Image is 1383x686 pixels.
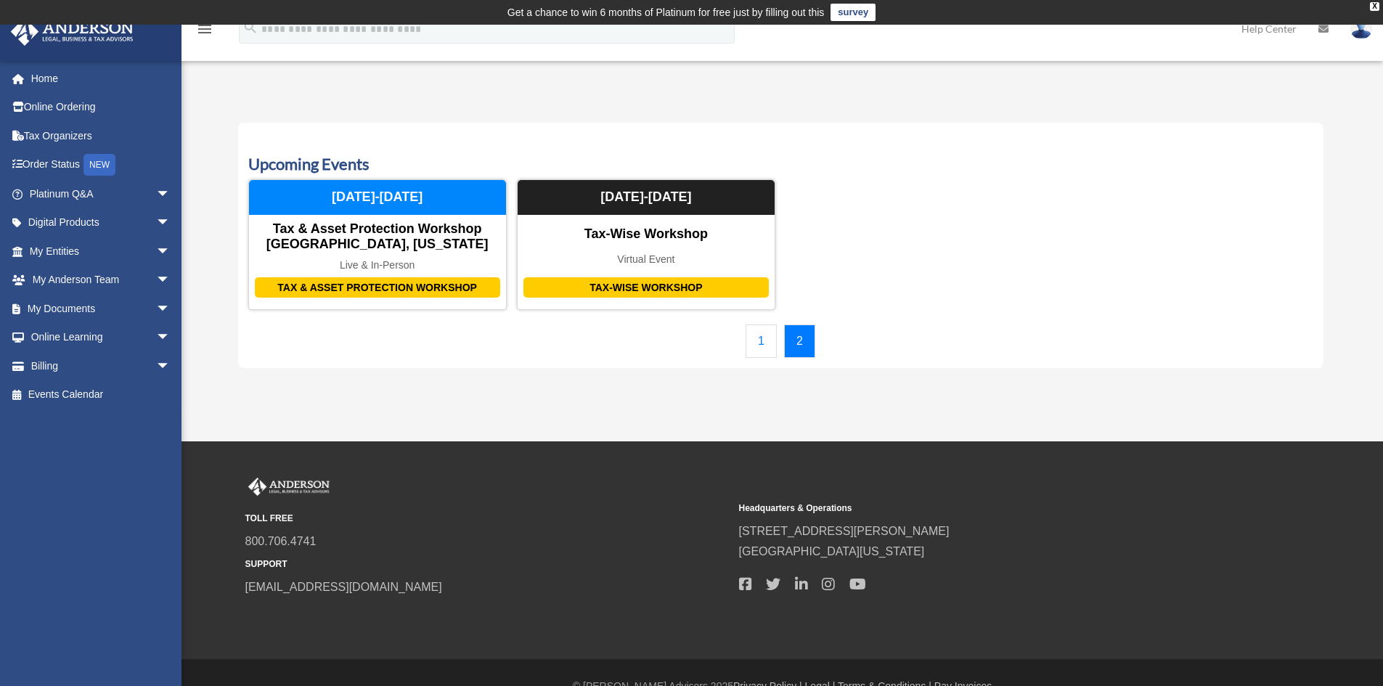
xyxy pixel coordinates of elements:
a: Events Calendar [10,380,185,409]
span: arrow_drop_down [156,179,185,209]
small: Headquarters & Operations [739,501,1223,516]
div: [DATE]-[DATE] [518,180,775,215]
img: Anderson Advisors Platinum Portal [7,17,138,46]
a: 2 [784,324,815,358]
a: Online Ordering [10,93,192,122]
a: My Documentsarrow_drop_down [10,294,192,323]
div: Live & In-Person [249,259,506,271]
div: Tax & Asset Protection Workshop [GEOGRAPHIC_DATA], [US_STATE] [249,221,506,253]
a: Order StatusNEW [10,150,192,180]
a: survey [831,4,876,21]
small: SUPPORT [245,557,729,572]
div: Tax-Wise Workshop [523,277,769,298]
a: [STREET_ADDRESS][PERSON_NAME] [739,525,950,537]
span: arrow_drop_down [156,351,185,381]
a: Tax-Wise Workshop Tax-Wise Workshop Virtual Event [DATE]-[DATE] [517,179,775,310]
a: My Entitiesarrow_drop_down [10,237,192,266]
span: arrow_drop_down [156,208,185,238]
h3: Upcoming Events [248,153,1313,176]
a: menu [196,25,213,38]
i: menu [196,20,213,38]
img: User Pic [1350,18,1372,39]
div: [DATE]-[DATE] [249,180,506,215]
a: 1 [746,324,777,358]
a: Home [10,64,192,93]
a: [EMAIL_ADDRESS][DOMAIN_NAME] [245,581,442,593]
a: My Anderson Teamarrow_drop_down [10,266,192,295]
a: Tax & Asset Protection Workshop Tax & Asset Protection Workshop [GEOGRAPHIC_DATA], [US_STATE] Liv... [248,179,507,310]
img: Anderson Advisors Platinum Portal [245,478,333,497]
small: TOLL FREE [245,511,729,526]
div: Tax-Wise Workshop [518,226,775,242]
div: Get a chance to win 6 months of Platinum for free just by filling out this [507,4,825,21]
span: arrow_drop_down [156,323,185,353]
i: search [242,20,258,36]
a: [GEOGRAPHIC_DATA][US_STATE] [739,545,925,558]
span: arrow_drop_down [156,266,185,295]
div: Virtual Event [518,253,775,266]
div: close [1370,2,1379,11]
a: 800.706.4741 [245,535,317,547]
a: Platinum Q&Aarrow_drop_down [10,179,192,208]
a: Digital Productsarrow_drop_down [10,208,192,237]
div: NEW [83,154,115,176]
a: Billingarrow_drop_down [10,351,192,380]
a: Online Learningarrow_drop_down [10,323,192,352]
span: arrow_drop_down [156,294,185,324]
a: Tax Organizers [10,121,192,150]
span: arrow_drop_down [156,237,185,266]
div: Tax & Asset Protection Workshop [255,277,500,298]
